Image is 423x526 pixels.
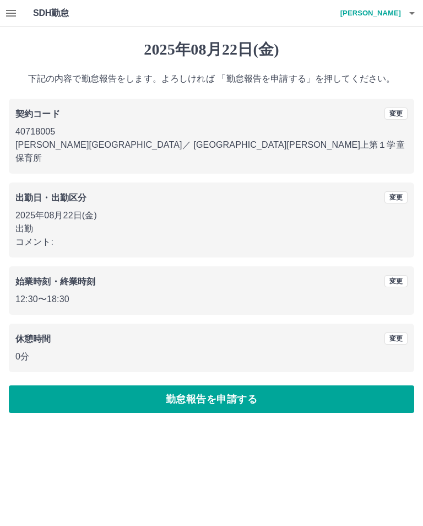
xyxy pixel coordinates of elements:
[15,277,95,286] b: 始業時刻・終業時刻
[384,332,408,345] button: 変更
[15,350,408,363] p: 0分
[15,222,408,235] p: 出勤
[9,72,414,85] p: 下記の内容で勤怠報告をします。よろしければ 「勤怠報告を申請する」を押してください。
[9,40,414,59] h1: 2025年08月22日(金)
[15,138,408,165] p: [PERSON_NAME][GEOGRAPHIC_DATA] ／ [GEOGRAPHIC_DATA][PERSON_NAME]上第１学童保育所
[384,108,408,120] button: 変更
[384,275,408,287] button: 変更
[15,193,86,202] b: 出勤日・出勤区分
[15,334,51,343] b: 休憩時間
[15,235,408,249] p: コメント:
[15,109,60,119] b: 契約コード
[15,293,408,306] p: 12:30 〜 18:30
[15,125,408,138] p: 40718005
[15,209,408,222] p: 2025年08月22日(金)
[9,385,414,413] button: 勤怠報告を申請する
[384,191,408,203] button: 変更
